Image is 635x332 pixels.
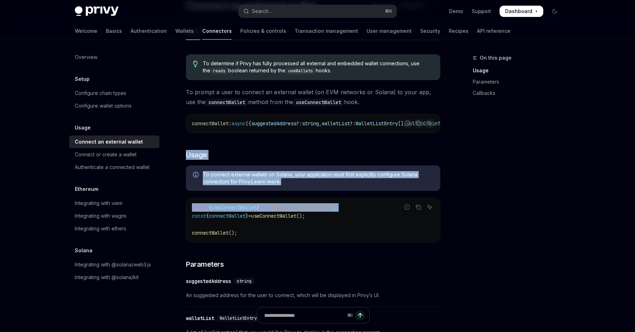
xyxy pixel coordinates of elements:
a: Security [420,23,440,40]
a: Learn more [251,179,280,185]
a: Configure chain types [69,87,159,99]
a: Connectors [202,23,232,40]
span: Usage [186,150,207,160]
a: Demo [449,8,463,15]
button: Copy the contents from the code block [414,203,423,212]
span: } [257,204,260,211]
span: To prompt a user to connect an external wallet (on EVM networks or Solana) to your app, use the m... [186,87,440,107]
code: ready [210,67,228,74]
h5: Solana [75,246,92,255]
a: Wallets [175,23,194,40]
button: Report incorrect code [403,203,412,212]
h5: Setup [75,75,90,83]
span: string [302,120,319,127]
span: An suggested address for the user to connect, which will be displayed in Privy’s UI. [186,291,440,300]
div: Authenticate a connected wallet [75,163,150,171]
span: WalletListEntry [356,120,398,127]
button: Copy the contents from the code block [414,119,423,128]
span: useConnectWallet [251,213,296,219]
span: useConnectWallet [212,204,257,211]
img: dark logo [75,6,119,16]
span: To determine if Privy has fully processed all external and embedded wallet connections, use the b... [203,60,433,74]
div: Search... [252,7,272,16]
a: User management [367,23,412,40]
span: { [209,204,212,211]
span: connectWallet [209,213,246,219]
div: Configure wallet options [75,102,132,110]
span: ?: [350,120,356,127]
span: walletList [322,120,350,127]
span: : [229,120,231,127]
a: Dashboard [500,6,543,17]
span: Parameters [186,259,224,269]
span: connectWallet [192,230,229,236]
code: useConnectWallet [293,98,344,106]
span: ({ [246,120,251,127]
code: connectWallet [206,98,248,106]
svg: Tip [193,61,198,67]
span: import [192,204,209,211]
div: Configure chain types [75,89,126,97]
a: Authentication [131,23,167,40]
span: connectWallet [192,120,229,127]
span: (); [296,213,305,219]
a: Connect or create a wallet [69,148,159,161]
a: Welcome [75,23,97,40]
span: } [246,213,248,219]
button: Toggle dark mode [549,6,560,17]
div: Integrating with @solana/web3.js [75,260,151,269]
a: Connect an external wallet [69,135,159,148]
span: Dashboard [505,8,532,15]
div: Integrating with viem [75,199,122,207]
button: Ask AI [425,119,434,128]
a: Integrating with wagmi [69,210,159,222]
a: Integrating with @solana/kit [69,271,159,284]
span: from [260,204,271,211]
span: suggestedAddress [251,120,296,127]
div: Integrating with wagmi [75,212,126,220]
span: ?: [296,120,302,127]
div: Integrating with ethers [75,224,126,233]
a: Integrating with @solana/web3.js [69,258,159,271]
span: ; [333,204,336,211]
button: Send message [355,310,365,320]
span: [], [398,120,406,127]
span: , [319,120,322,127]
div: Connect an external wallet [75,138,143,146]
a: Overview [69,51,159,64]
div: Integrating with @solana/kit [75,273,139,282]
h5: Ethereum [75,185,98,193]
span: string [237,278,252,284]
h5: Usage [75,123,91,132]
svg: Info [193,172,200,179]
span: On this page [480,54,512,62]
span: (); [229,230,237,236]
a: Usage [473,65,566,76]
button: Open search [238,5,397,18]
input: Ask a question... [264,308,344,323]
a: Integrating with viem [69,197,159,210]
span: { [206,213,209,219]
div: Overview [75,53,97,61]
span: async [231,120,246,127]
code: useWallets [285,67,316,74]
a: Integrating with ethers [69,222,159,235]
a: Policies & controls [240,23,286,40]
a: Support [472,8,491,15]
a: Basics [106,23,122,40]
div: Connect or create a wallet [75,150,137,159]
a: Authenticate a connected wallet [69,161,159,174]
a: Callbacks [473,87,566,99]
span: '@privy-io/react-auth' [271,204,333,211]
span: To connect external wallets on Solana, your application must first explicitly configure Solana co... [203,171,433,185]
a: API reference [477,23,510,40]
div: suggestedAddress [186,278,231,285]
a: Transaction management [295,23,358,40]
span: = [248,213,251,219]
a: Parameters [473,76,566,87]
span: const [192,213,206,219]
a: Configure wallet options [69,99,159,112]
button: Ask AI [425,203,434,212]
a: Recipes [449,23,468,40]
span: ⌘ K [385,8,392,14]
